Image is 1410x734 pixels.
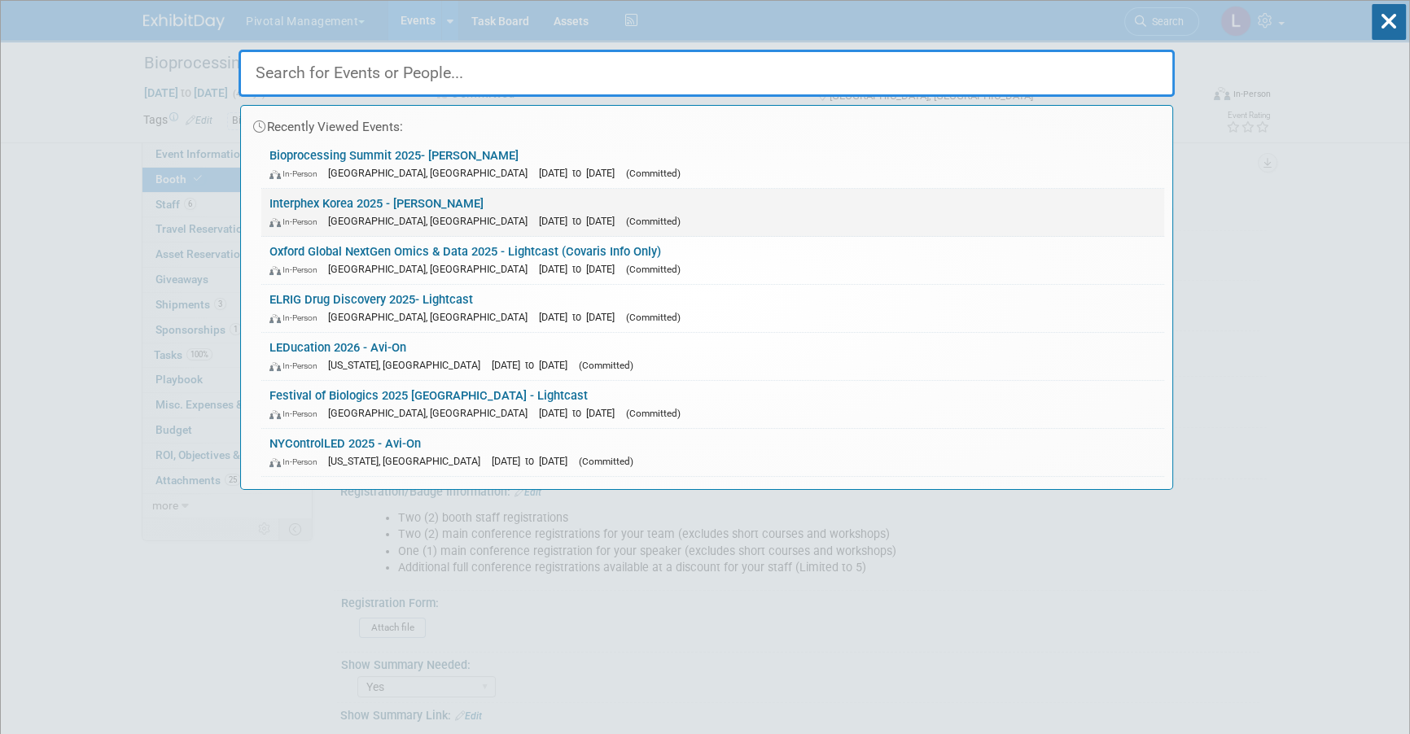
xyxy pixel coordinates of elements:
span: (Committed) [626,408,681,419]
span: [DATE] to [DATE] [539,311,623,323]
span: [GEOGRAPHIC_DATA], [GEOGRAPHIC_DATA] [328,263,536,275]
a: LEDucation 2026 - Avi-On In-Person [US_STATE], [GEOGRAPHIC_DATA] [DATE] to [DATE] (Committed) [261,333,1164,380]
a: Oxford Global NextGen Omics & Data 2025 - Lightcast (Covaris Info Only) In-Person [GEOGRAPHIC_DAT... [261,237,1164,284]
span: (Committed) [626,168,681,179]
span: [GEOGRAPHIC_DATA], [GEOGRAPHIC_DATA] [328,167,536,179]
span: [GEOGRAPHIC_DATA], [GEOGRAPHIC_DATA] [328,311,536,323]
span: [DATE] to [DATE] [492,455,576,467]
span: In-Person [269,457,325,467]
a: NYControlLED 2025 - Avi-On In-Person [US_STATE], [GEOGRAPHIC_DATA] [DATE] to [DATE] (Committed) [261,429,1164,476]
span: In-Person [269,168,325,179]
span: [DATE] to [DATE] [539,167,623,179]
span: [GEOGRAPHIC_DATA], [GEOGRAPHIC_DATA] [328,215,536,227]
span: [DATE] to [DATE] [539,215,623,227]
a: Bioprocessing Summit 2025- [PERSON_NAME] In-Person [GEOGRAPHIC_DATA], [GEOGRAPHIC_DATA] [DATE] to... [261,141,1164,188]
span: In-Person [269,264,325,275]
a: Festival of Biologics 2025 [GEOGRAPHIC_DATA] - Lightcast In-Person [GEOGRAPHIC_DATA], [GEOGRAPHIC... [261,381,1164,428]
span: [DATE] to [DATE] [492,359,576,371]
span: (Committed) [626,312,681,323]
span: (Committed) [626,264,681,275]
input: Search for Events or People... [239,50,1175,97]
span: [DATE] to [DATE] [539,407,623,419]
span: In-Person [269,312,325,323]
span: In-Person [269,409,325,419]
div: Recently Viewed Events: [249,106,1164,141]
span: In-Person [269,216,325,227]
span: In-Person [269,360,325,371]
span: (Committed) [579,360,633,371]
span: [US_STATE], [GEOGRAPHIC_DATA] [328,455,488,467]
a: Interphex Korea 2025 - [PERSON_NAME] In-Person [GEOGRAPHIC_DATA], [GEOGRAPHIC_DATA] [DATE] to [DA... [261,189,1164,236]
span: [DATE] to [DATE] [539,263,623,275]
span: [US_STATE], [GEOGRAPHIC_DATA] [328,359,488,371]
a: ELRIG Drug Discovery 2025- Lightcast In-Person [GEOGRAPHIC_DATA], [GEOGRAPHIC_DATA] [DATE] to [DA... [261,285,1164,332]
span: (Committed) [626,216,681,227]
span: [GEOGRAPHIC_DATA], [GEOGRAPHIC_DATA] [328,407,536,419]
span: (Committed) [579,456,633,467]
